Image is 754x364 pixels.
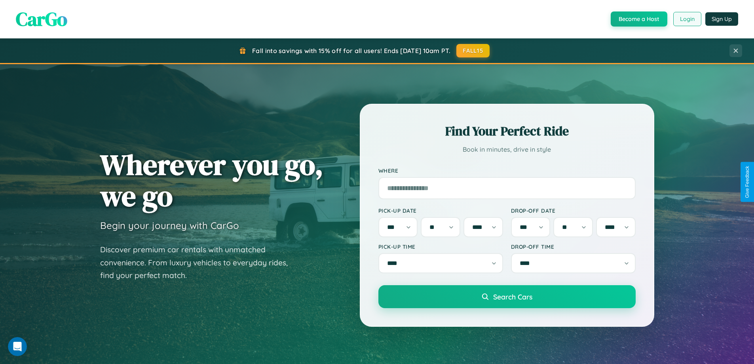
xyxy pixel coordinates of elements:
h3: Begin your journey with CarGo [100,219,239,231]
button: Search Cars [378,285,636,308]
label: Pick-up Time [378,243,503,250]
button: Sign Up [705,12,738,26]
button: Login [673,12,701,26]
p: Discover premium car rentals with unmatched convenience. From luxury vehicles to everyday rides, ... [100,243,298,282]
iframe: Intercom live chat [8,337,27,356]
label: Drop-off Time [511,243,636,250]
h2: Find Your Perfect Ride [378,122,636,140]
span: Search Cars [493,292,532,301]
h1: Wherever you go, we go [100,149,323,212]
label: Pick-up Date [378,207,503,214]
span: Fall into savings with 15% off for all users! Ends [DATE] 10am PT. [252,47,450,55]
p: Book in minutes, drive in style [378,144,636,155]
button: Become a Host [611,11,667,27]
label: Where [378,167,636,174]
div: Give Feedback [745,166,750,198]
span: CarGo [16,6,67,32]
label: Drop-off Date [511,207,636,214]
button: FALL15 [456,44,490,57]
